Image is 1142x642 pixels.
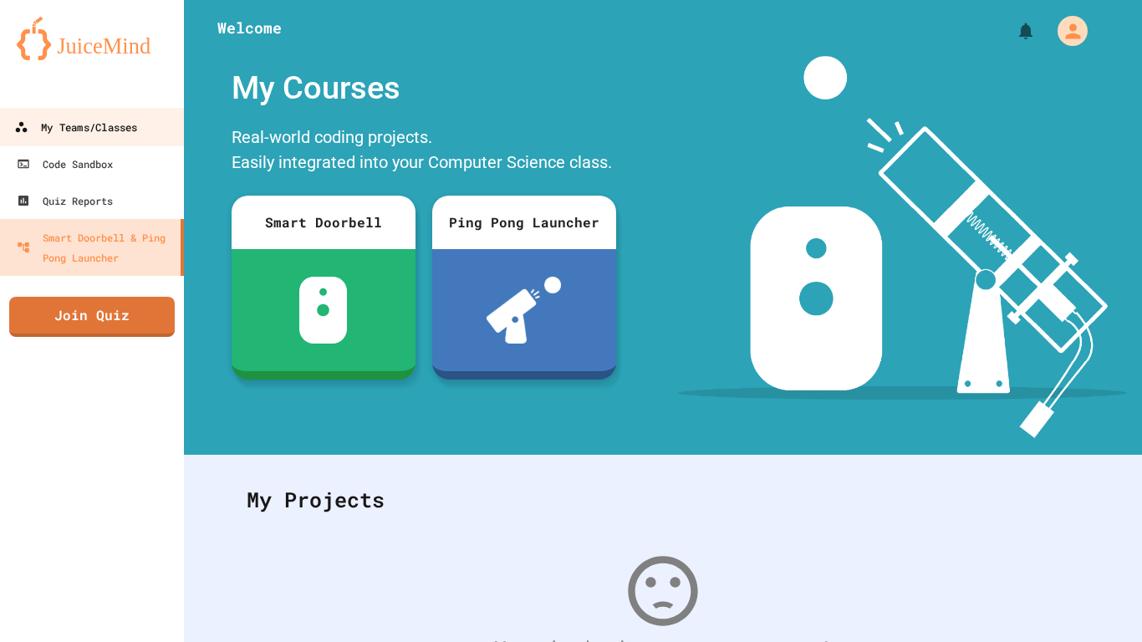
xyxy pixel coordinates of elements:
[985,17,1040,45] div: My Notifications
[17,154,113,174] div: Code Sandbox
[17,191,113,211] div: Quiz Reports
[678,56,1126,438] img: banner-image-my-projects.png
[9,297,175,337] a: Join Quiz
[14,117,137,138] div: My Teams/Classes
[232,196,416,249] div: Smart Doorbell
[299,277,347,344] img: sdb-white.svg
[432,196,616,249] div: Ping Pong Launcher
[17,227,174,267] div: Smart Doorbell & Ping Pong Launcher
[223,120,625,183] div: Real-world coding projects. Easily integrated into your Computer Science class.
[17,17,167,60] img: logo-orange.svg
[230,467,1096,532] div: My Projects
[487,277,561,344] img: ppl-with-ball.png
[223,56,625,120] div: My Courses
[1040,12,1092,50] div: My Account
